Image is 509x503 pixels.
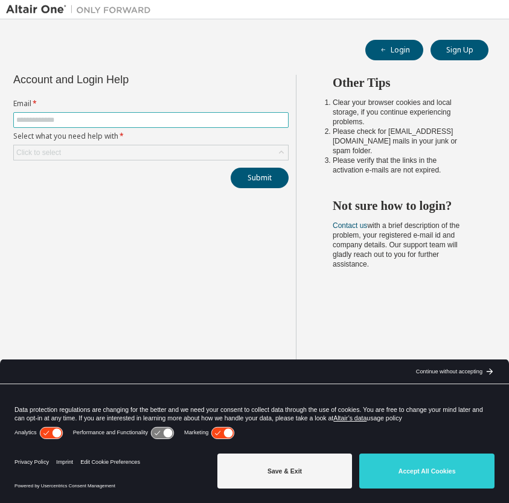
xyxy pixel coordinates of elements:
button: Submit [231,168,289,188]
li: Please check for [EMAIL_ADDRESS][DOMAIN_NAME] mails in your junk or spam folder. [333,127,467,156]
label: Select what you need help with [13,131,289,141]
button: Sign Up [431,40,488,60]
img: Altair One [6,4,157,16]
li: Clear your browser cookies and local storage, if you continue experiencing problems. [333,98,467,127]
a: Contact us [333,221,367,230]
li: Please verify that the links in the activation e-mails are not expired. [333,156,467,175]
div: Click to select [14,145,288,160]
div: Click to select [16,148,61,157]
h2: Not sure how to login? [333,198,467,214]
div: Account and Login Help [13,75,234,84]
button: Login [365,40,423,60]
h2: Other Tips [333,75,467,90]
span: with a brief description of the problem, your registered e-mail id and company details. Our suppo... [333,221,459,268]
label: Email [13,99,289,109]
